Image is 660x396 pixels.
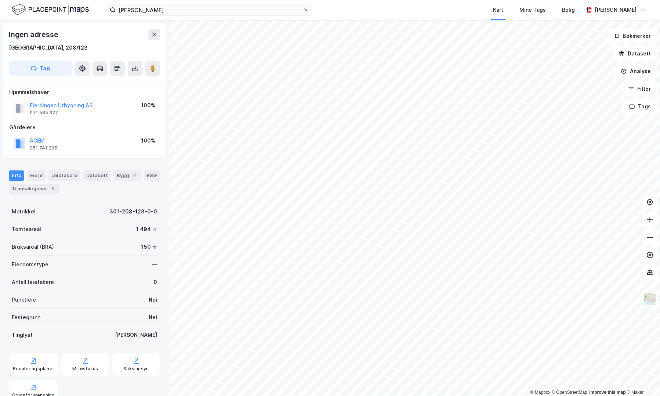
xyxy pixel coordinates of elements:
div: Leietakere [48,170,80,181]
div: Nei [149,295,157,304]
img: Z [643,292,657,306]
div: Tomteareal [12,225,41,234]
input: Søk på adresse, matrikkel, gårdeiere, leietakere eller personer [116,4,303,15]
iframe: Chat Widget [623,361,660,396]
div: 1 494 ㎡ [136,225,157,234]
div: 150 ㎡ [141,242,157,251]
div: Kontrollprogram for chat [623,361,660,396]
div: Gårdeiere [9,123,160,132]
button: Tags [623,99,657,114]
div: Mine Tags [519,6,546,14]
div: Bygg [114,170,141,181]
button: Analyse [614,64,657,79]
div: 100% [141,136,155,145]
div: Info [9,170,24,181]
div: 2 [49,185,56,192]
a: Improve this map [589,390,625,395]
button: Tag [9,61,72,76]
div: ESG [144,170,160,181]
a: OpenStreetMap [552,390,587,395]
div: 0 [153,278,157,287]
div: Nei [149,313,157,322]
div: Transaksjoner [9,184,59,194]
div: Festegrunn [12,313,40,322]
div: Ingen adresse [9,29,59,40]
div: — [152,260,157,269]
div: 301-208-123-0-0 [109,207,157,216]
button: Filter [622,82,657,96]
img: logo.f888ab2527a4732fd821a326f86c7f29.svg [12,3,89,16]
div: Bruksareal (BRA) [12,242,54,251]
div: Tinglyst [12,331,33,339]
div: 2 [131,172,138,179]
div: 100% [141,101,155,110]
button: Datasett [612,46,657,61]
div: 971 585 927 [30,110,58,116]
div: Eiere [27,170,46,181]
div: Eiendomstype [12,260,48,269]
div: Antall leietakere [12,278,54,287]
div: [PERSON_NAME] [595,6,637,14]
button: Bokmerker [608,29,657,43]
div: Bolig [562,6,575,14]
div: Hjemmelshaver [9,88,160,97]
div: Datasett [83,170,111,181]
div: Kart [493,6,503,14]
div: Matrikkel [12,207,36,216]
div: Saksinnsyn [123,366,149,372]
div: [GEOGRAPHIC_DATA], 208/123 [9,43,88,52]
div: 951 741 205 [30,145,57,151]
div: [PERSON_NAME] [115,331,157,339]
div: Punktleie [12,295,36,304]
a: Mapbox [530,390,550,395]
div: Miljøstatus [72,366,98,372]
div: Reguleringsplaner [13,366,54,372]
